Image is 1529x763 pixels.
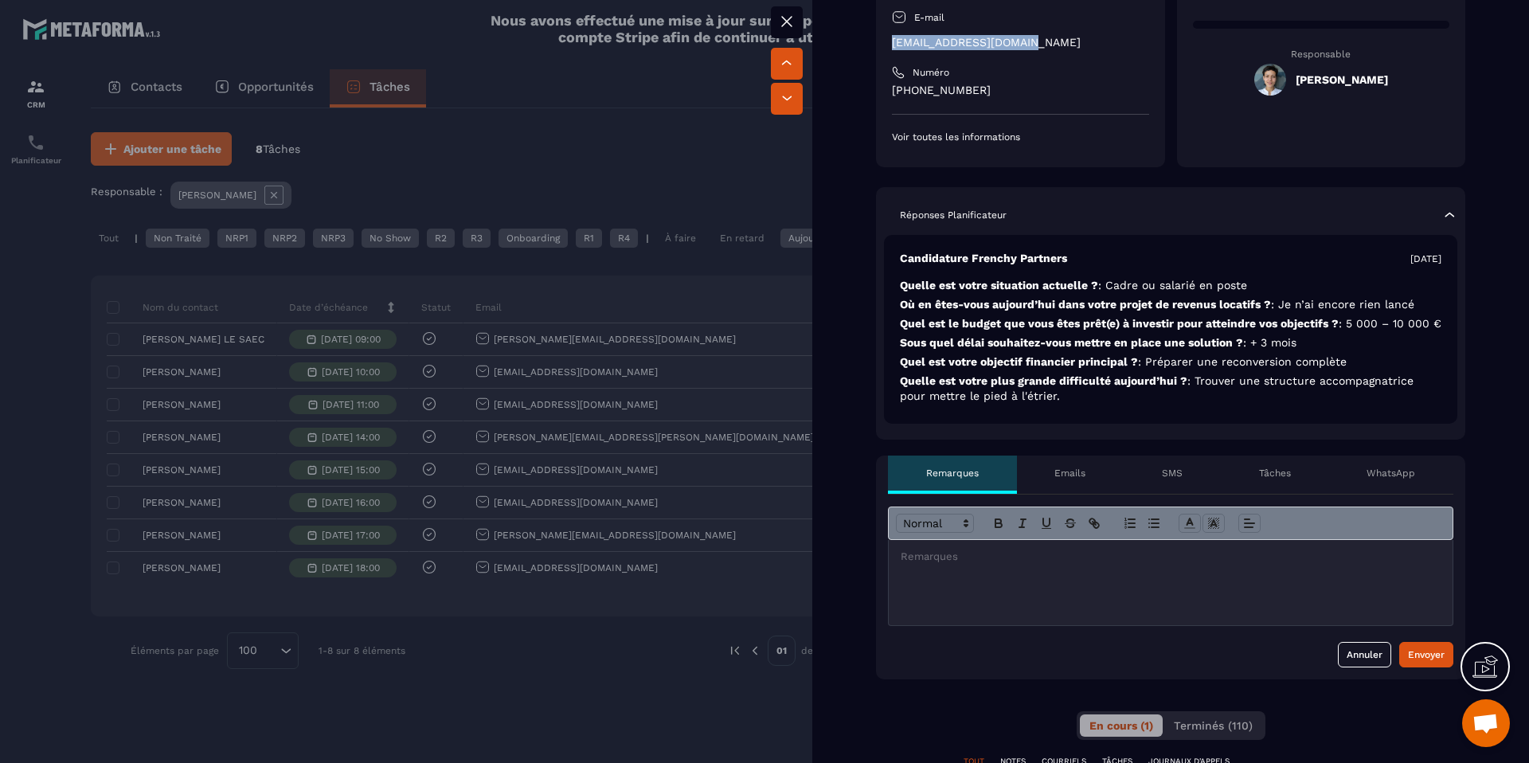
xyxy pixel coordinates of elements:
[900,209,1007,221] p: Réponses Planificateur
[892,83,1149,98] p: [PHONE_NUMBER]
[1339,317,1441,330] span: : 5 000 – 10 000 €
[1338,642,1391,667] button: Annuler
[1193,49,1450,60] p: Responsable
[1367,467,1415,479] p: WhatsApp
[1098,279,1247,292] span: : Cadre ou salarié en poste
[1296,73,1388,86] h5: [PERSON_NAME]
[1174,719,1253,732] span: Terminés (110)
[1462,699,1510,747] div: Ouvrir le chat
[1162,467,1183,479] p: SMS
[1138,355,1347,368] span: : Préparer une reconversion complète
[900,316,1441,331] p: Quel est le budget que vous êtes prêt(e) à investir pour atteindre vos objectifs ?
[900,278,1441,293] p: Quelle est votre situation actuelle ?
[1408,647,1445,663] div: Envoyer
[900,297,1441,312] p: Où en êtes-vous aujourd’hui dans votre projet de revenus locatifs ?
[900,354,1441,370] p: Quel est votre objectif financier principal ?
[1243,336,1296,349] span: : + 3 mois
[1410,252,1441,265] p: [DATE]
[1164,714,1262,737] button: Terminés (110)
[914,11,944,24] p: E-mail
[926,467,979,479] p: Remarques
[913,66,949,79] p: Numéro
[1259,467,1291,479] p: Tâches
[892,131,1149,143] p: Voir toutes les informations
[900,251,1067,266] p: Candidature Frenchy Partners
[1089,719,1153,732] span: En cours (1)
[892,35,1149,50] p: [EMAIL_ADDRESS][DOMAIN_NAME]
[1054,467,1085,479] p: Emails
[900,374,1441,404] p: Quelle est votre plus grande difficulté aujourd’hui ?
[900,335,1441,350] p: Sous quel délai souhaitez-vous mettre en place une solution ?
[1271,298,1414,311] span: : Je n’ai encore rien lancé
[1080,714,1163,737] button: En cours (1)
[1399,642,1453,667] button: Envoyer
